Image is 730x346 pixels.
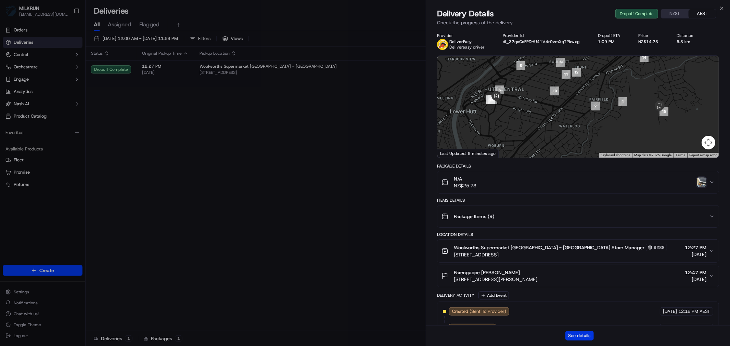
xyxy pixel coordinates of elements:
[454,269,520,276] span: Parengaope [PERSON_NAME]
[503,39,580,44] button: dl_32qxCcEPDHU41V4r0vmXqT2kwxg
[598,39,627,44] div: 1:09 PM
[488,95,497,104] div: 8
[437,149,499,158] div: Last Updated: 9 minutes ago
[454,182,476,189] span: NZ$25.73
[439,149,462,158] a: Open this area in Google Maps (opens a new window)
[676,153,685,157] a: Terms (opens in new tab)
[639,39,666,44] div: NZ$14.23
[685,276,706,283] span: [DATE]
[685,251,706,258] span: [DATE]
[437,163,719,169] div: Package Details
[677,33,701,38] div: Distance
[591,102,600,110] div: 2
[689,9,716,18] button: AEST
[454,276,537,283] span: [STREET_ADDRESS][PERSON_NAME]
[640,53,649,62] div: 14
[503,33,587,38] div: Provider Id
[437,8,494,19] span: Delivery Details
[449,39,485,44] p: DeliverEasy
[598,33,627,38] div: Dropoff ETA
[437,198,719,203] div: Items Details
[454,175,476,182] span: N/A
[572,68,581,77] div: 12
[654,245,665,250] span: 9288
[437,205,719,227] button: Package Items (9)
[495,85,504,94] div: 6
[550,86,559,95] div: 10
[452,308,506,315] span: Created (Sent To Provider)
[452,325,493,331] span: Not Assigned Driver
[689,153,717,157] a: Report a map error
[697,177,706,187] img: photo_proof_of_delivery image
[678,325,710,331] span: 12:16 PM AEST
[437,33,492,38] div: Provider
[685,269,706,276] span: 12:47 PM
[449,44,485,50] span: Delivereasy driver
[454,244,644,251] span: Woolworths Supermarket [GEOGRAPHIC_DATA] - [GEOGRAPHIC_DATA] Store Manager
[661,9,689,18] button: NZST
[663,325,677,331] span: [DATE]
[439,149,462,158] img: Google
[437,232,719,237] div: Location Details
[565,331,594,341] button: See details
[437,265,719,287] button: Parengaope [PERSON_NAME][STREET_ADDRESS][PERSON_NAME]12:47 PM[DATE]
[685,244,706,251] span: 12:27 PM
[601,153,630,158] button: Keyboard shortcuts
[634,153,671,157] span: Map data ©2025 Google
[516,61,525,70] div: 5
[663,308,677,315] span: [DATE]
[556,58,565,67] div: 4
[486,95,495,104] div: 9
[437,293,474,298] div: Delivery Activity
[618,97,627,106] div: 1
[437,39,448,50] img: delivereasy_logo.png
[702,136,715,149] button: Map camera controls
[437,171,719,193] button: N/ANZ$25.73photo_proof_of_delivery image
[478,291,509,300] button: Add Event
[437,19,719,26] p: Check the progress of the delivery
[437,240,719,262] button: Woolworths Supermarket [GEOGRAPHIC_DATA] - [GEOGRAPHIC_DATA] Store Manager9288[STREET_ADDRESS]12:...
[677,39,701,44] div: 5.3 km
[678,308,710,315] span: 12:16 PM AEST
[454,251,667,258] span: [STREET_ADDRESS]
[454,213,494,220] span: Package Items ( 9 )
[639,33,666,38] div: Price
[562,70,571,79] div: 11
